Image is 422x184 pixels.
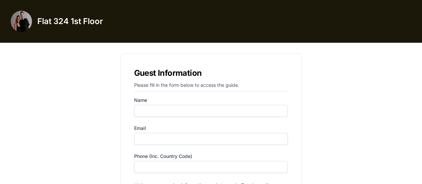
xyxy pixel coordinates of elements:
[134,97,288,104] label: Name
[134,67,288,79] h1: Guest Information
[11,11,32,32] img: fyg012wjad9tg46yi4q0sdrdjd51
[134,82,288,91] p: Please fill in the form below to access the guide.
[11,11,103,32] a: Flat 324 1st Floor
[134,153,288,160] label: Phone (inc. country code)
[37,16,103,27] h3: Flat 324 1st Floor
[134,125,288,132] label: Email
